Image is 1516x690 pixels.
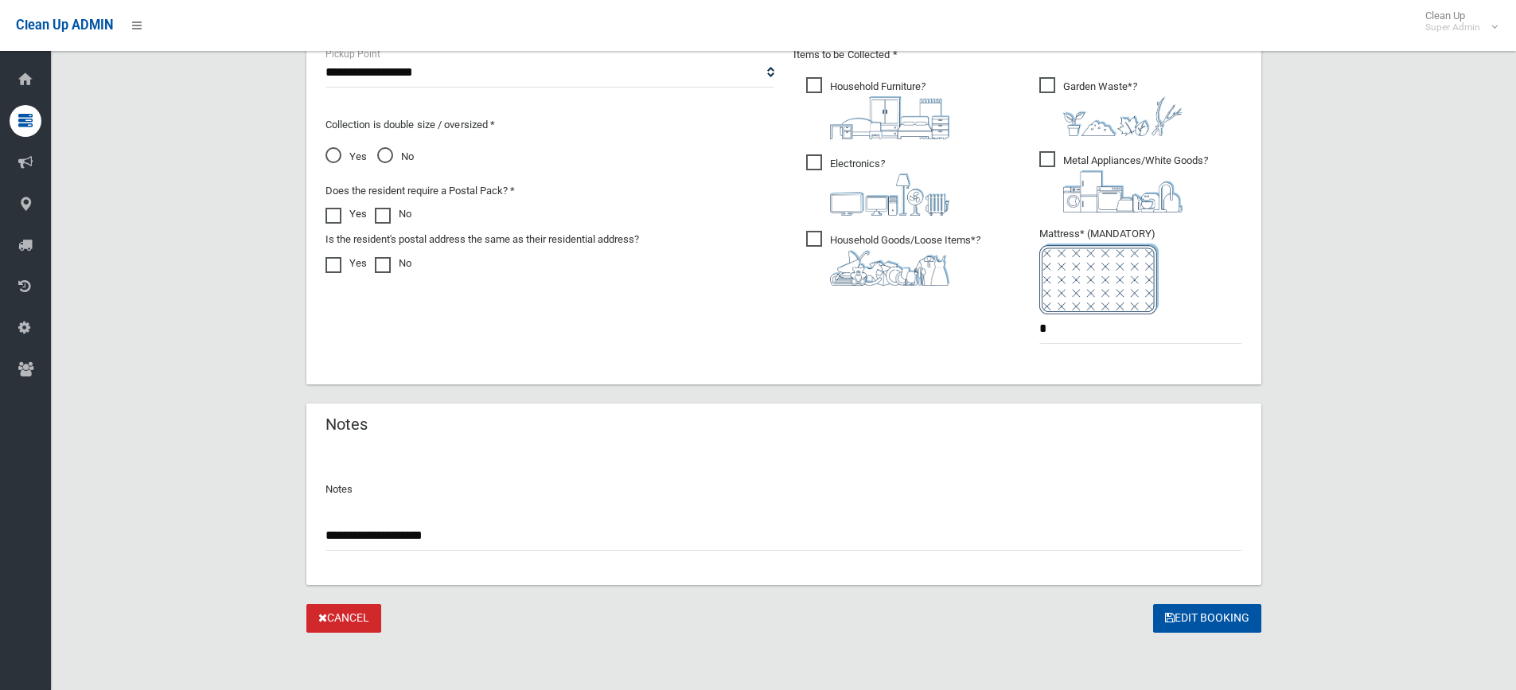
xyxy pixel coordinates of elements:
[306,604,381,633] a: Cancel
[1063,80,1183,136] i: ?
[325,115,774,134] p: Collection is double size / oversized *
[1063,96,1183,136] img: 4fd8a5c772b2c999c83690221e5242e0.png
[830,158,949,216] i: ?
[325,230,639,249] label: Is the resident's postal address the same as their residential address?
[1063,170,1183,212] img: 36c1b0289cb1767239cdd3de9e694f19.png
[325,147,367,166] span: Yes
[806,154,949,216] span: Electronics
[1039,228,1242,314] span: Mattress* (MANDATORY)
[325,254,367,273] label: Yes
[830,234,980,286] i: ?
[1153,604,1261,633] button: Edit Booking
[806,231,980,286] span: Household Goods/Loose Items*
[830,80,949,139] i: ?
[306,409,387,440] header: Notes
[806,77,949,139] span: Household Furniture
[793,45,1242,64] p: Items to be Collected *
[1425,21,1480,33] small: Super Admin
[325,480,1242,499] p: Notes
[1039,151,1208,212] span: Metal Appliances/White Goods
[375,205,411,224] label: No
[377,147,414,166] span: No
[1063,154,1208,212] i: ?
[830,173,949,216] img: 394712a680b73dbc3d2a6a3a7ffe5a07.png
[375,254,411,273] label: No
[1039,77,1183,136] span: Garden Waste*
[325,181,515,201] label: Does the resident require a Postal Pack? *
[325,205,367,224] label: Yes
[1039,244,1159,314] img: e7408bece873d2c1783593a074e5cb2f.png
[1417,10,1496,33] span: Clean Up
[830,96,949,139] img: aa9efdbe659d29b613fca23ba79d85cb.png
[16,18,113,33] span: Clean Up ADMIN
[830,250,949,286] img: b13cc3517677393f34c0a387616ef184.png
